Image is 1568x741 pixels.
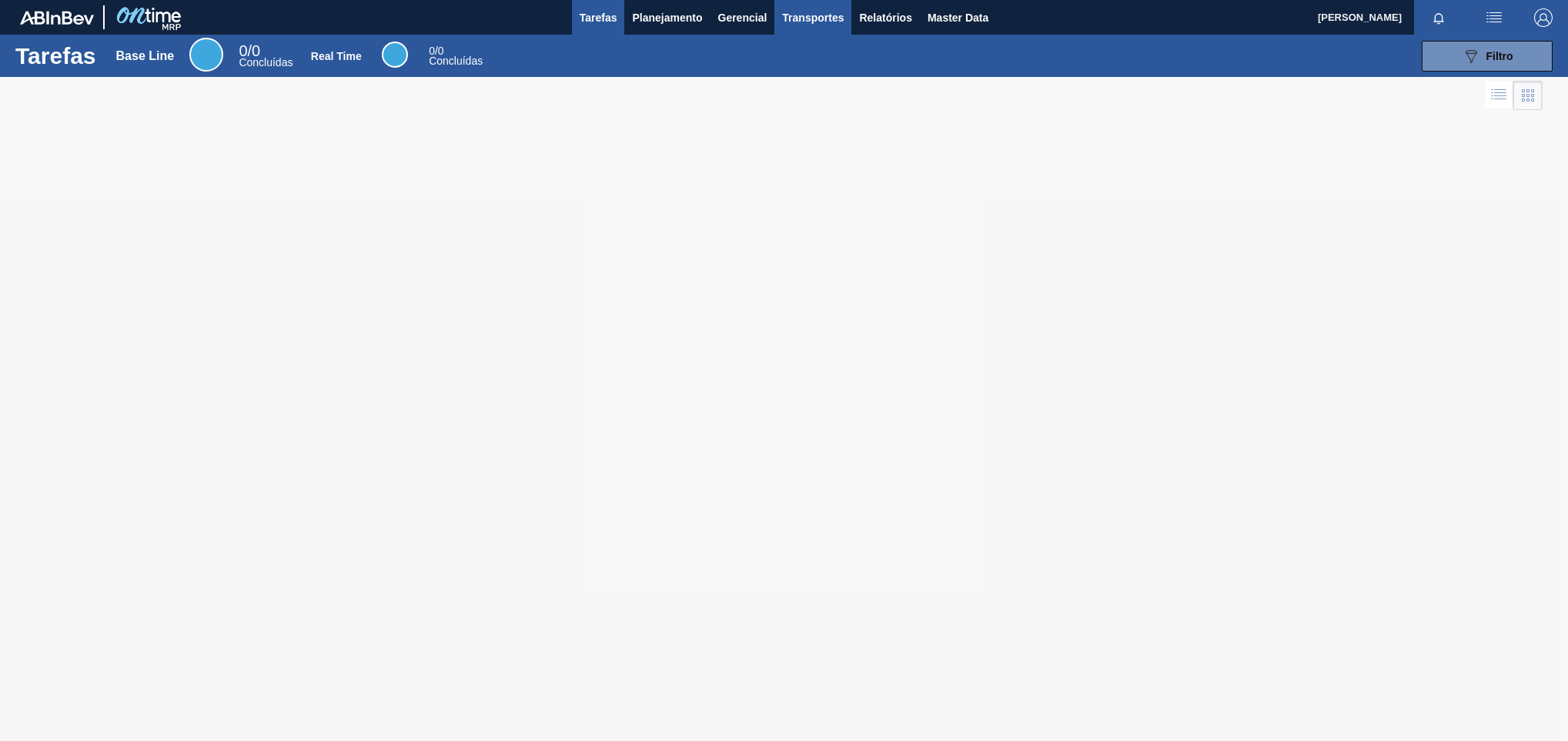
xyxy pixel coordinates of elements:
[429,46,483,66] div: Real Time
[116,49,175,63] div: Base Line
[429,55,483,67] span: Concluídas
[928,8,988,27] span: Master Data
[189,38,223,72] div: Base Line
[1422,41,1553,72] button: Filtro
[782,8,844,27] span: Transportes
[382,42,408,68] div: Real Time
[1486,50,1513,62] span: Filtro
[1534,8,1553,27] img: Logout
[632,8,702,27] span: Planejamento
[239,45,293,68] div: Base Line
[20,11,94,25] img: TNhmsLtSVTkK8tSr43FrP2fwEKptu5GPRR3wAAAABJRU5ErkJggg==
[1485,8,1503,27] img: userActions
[718,8,767,27] span: Gerencial
[429,45,435,57] span: 0
[311,50,362,62] div: Real Time
[239,56,293,68] span: Concluídas
[15,47,96,65] h1: Tarefas
[429,45,443,57] span: / 0
[1414,7,1463,28] button: Notificações
[239,42,247,59] span: 0
[859,8,911,27] span: Relatórios
[239,42,260,59] span: / 0
[580,8,617,27] span: Tarefas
